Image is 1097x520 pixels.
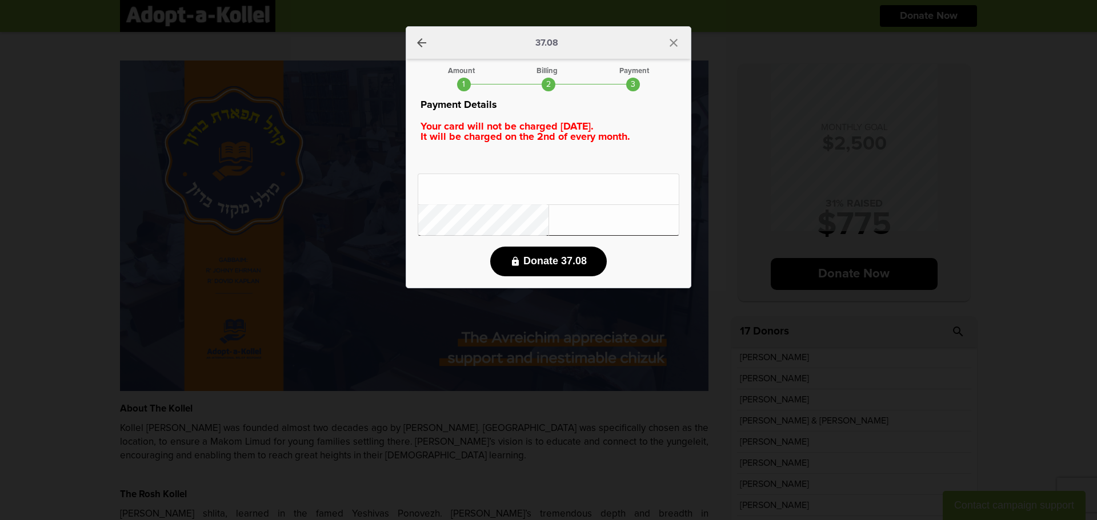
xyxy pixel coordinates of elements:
[418,119,679,145] p: Your card will not be charged [DATE]. It will be charged on the 2nd of every month.
[626,78,640,91] div: 3
[490,247,607,276] button: lock Donate 37.08
[619,67,649,75] div: Payment
[415,36,429,50] a: arrow_back
[667,36,680,50] i: close
[535,38,558,47] p: 37.08
[448,67,475,75] div: Amount
[542,78,555,91] div: 2
[537,67,558,75] div: Billing
[523,255,587,267] span: Donate 37.08
[510,256,521,267] i: lock
[418,97,679,113] p: Payment Details
[457,78,471,91] div: 1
